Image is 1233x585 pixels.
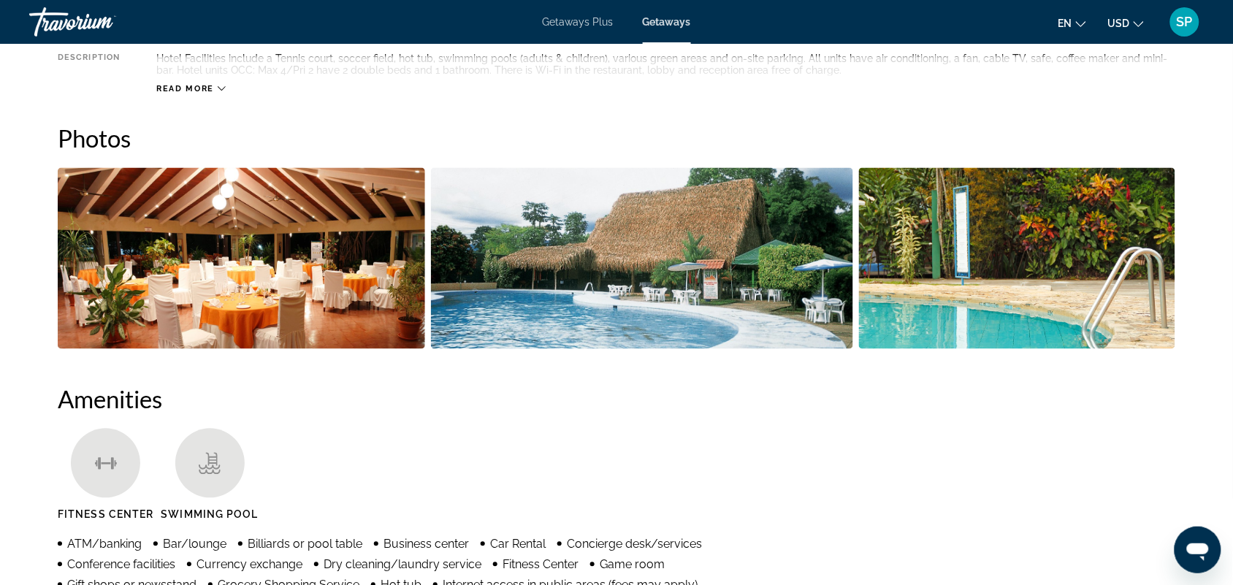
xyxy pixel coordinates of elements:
span: SP [1177,15,1193,29]
a: Getaways [643,16,691,28]
span: Concierge desk/services [567,538,702,551]
span: Billiards or pool table [248,538,362,551]
div: Description [58,53,120,76]
span: ATM/banking [67,538,142,551]
span: Swimming Pool [161,509,258,521]
span: Bar/lounge [163,538,226,551]
span: Business center [383,538,469,551]
button: Change language [1058,12,1086,34]
button: Change currency [1108,12,1144,34]
span: Car Rental [490,538,546,551]
span: Conference facilities [67,558,175,572]
span: USD [1108,18,1130,29]
span: Currency exchange [196,558,302,572]
span: Game room [600,558,665,572]
span: en [1058,18,1072,29]
div: Hotel Facilities include a Tennis court, soccer field, hot tub, swimming pools (adults & children... [156,53,1175,76]
iframe: Button to launch messaging window [1175,527,1221,573]
h2: Photos [58,123,1175,153]
span: Fitness Center [503,558,579,572]
span: Read more [156,84,214,93]
a: Travorium [29,3,175,41]
span: Fitness Center [58,509,153,521]
button: Read more [156,83,226,94]
h2: Amenities [58,385,1175,414]
button: Open full-screen image slider [58,167,425,350]
span: Dry cleaning/laundry service [324,558,481,572]
button: Open full-screen image slider [859,167,1175,350]
a: Getaways Plus [543,16,614,28]
button: Open full-screen image slider [431,167,853,350]
button: User Menu [1166,7,1204,37]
